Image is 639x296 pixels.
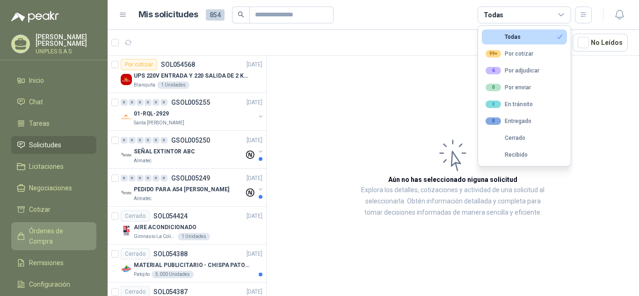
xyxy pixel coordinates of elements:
[171,99,210,106] p: GSOL005255
[134,109,169,118] p: 01-RQL-2929
[121,59,157,70] div: Por cotizar
[486,50,501,58] div: 99+
[29,97,43,107] span: Chat
[247,136,262,145] p: [DATE]
[157,81,189,89] div: 1 Unidades
[134,147,195,156] p: SEÑAL EXTINTOR ABC
[486,84,531,91] div: Por enviar
[121,135,264,165] a: 0 0 0 0 0 0 GSOL005250[DATE] Company LogoSEÑAL EXTINTOR ABCAlmatec
[29,75,44,86] span: Inicio
[573,34,628,51] button: No Leídos
[482,114,567,129] button: 0Entregado
[29,161,64,172] span: Licitaciones
[36,34,96,47] p: [PERSON_NAME] [PERSON_NAME]
[152,99,160,106] div: 0
[160,175,167,181] div: 0
[482,46,567,61] button: 99+Por cotizar
[121,97,264,127] a: 0 0 0 0 0 0 GSOL005255[DATE] Company Logo01-RQL-2929Santa [PERSON_NAME]
[134,119,184,127] p: Santa [PERSON_NAME]
[482,63,567,78] button: 6Por adjudicar
[247,98,262,107] p: [DATE]
[486,34,521,40] div: Todas
[134,223,196,232] p: AIRE ACONDICIONADO
[121,112,132,123] img: Company Logo
[482,80,567,95] button: 0Por enviar
[134,157,152,165] p: Almatec
[247,174,262,183] p: [DATE]
[29,204,51,215] span: Cotizar
[11,201,96,218] a: Cotizar
[486,50,533,58] div: Por cotizar
[134,185,229,194] p: PEDIDO PARA A54 [PERSON_NAME]
[129,175,136,181] div: 0
[388,174,517,185] h3: Aún no has seleccionado niguna solicitud
[153,289,188,295] p: SOL054387
[29,226,87,246] span: Órdenes de Compra
[161,61,195,68] p: SOL054568
[247,60,262,69] p: [DATE]
[178,233,210,240] div: 1 Unidades
[134,261,250,270] p: MATERIAL PUBLICITARIO - CHISPA PATOJITO VER ADJUNTO
[11,158,96,175] a: Licitaciones
[206,9,225,21] span: 854
[121,74,132,85] img: Company Logo
[486,117,501,125] div: 0
[486,67,539,74] div: Por adjudicar
[486,135,525,141] div: Cerrado
[247,250,262,259] p: [DATE]
[145,137,152,144] div: 0
[134,81,155,89] p: Blanquita
[486,101,501,108] div: 0
[121,263,132,274] img: Company Logo
[486,84,501,91] div: 0
[121,248,150,260] div: Cerrado
[108,207,266,245] a: CerradoSOL054424[DATE] Company LogoAIRE ACONDICIONADOGimnasio La Colina1 Unidades
[11,275,96,293] a: Configuración
[238,11,244,18] span: search
[121,150,132,161] img: Company Logo
[137,99,144,106] div: 0
[137,137,144,144] div: 0
[36,49,96,54] p: UNIPLES S.A.S
[11,179,96,197] a: Negociaciones
[134,233,176,240] p: Gimnasio La Colina
[11,11,59,22] img: Logo peakr
[486,152,528,158] div: Recibido
[145,99,152,106] div: 0
[247,212,262,221] p: [DATE]
[29,258,64,268] span: Remisiones
[482,29,567,44] button: Todas
[121,137,128,144] div: 0
[29,183,72,193] span: Negociaciones
[11,254,96,272] a: Remisiones
[11,93,96,111] a: Chat
[129,137,136,144] div: 0
[29,279,70,289] span: Configuración
[152,175,160,181] div: 0
[171,137,210,144] p: GSOL005250
[11,222,96,250] a: Órdenes de Compra
[160,99,167,106] div: 0
[29,140,61,150] span: Solicitudes
[121,210,150,222] div: Cerrado
[108,55,266,93] a: Por cotizarSOL054568[DATE] Company LogoUPS 220V ENTRADA Y 220 SALIDA DE 2 KVABlanquita1 Unidades
[486,117,531,125] div: Entregado
[360,185,545,218] p: Explora los detalles, cotizaciones y actividad de una solicitud al seleccionarla. Obtén informaci...
[145,175,152,181] div: 0
[482,147,567,162] button: Recibido
[129,99,136,106] div: 0
[29,118,50,129] span: Tareas
[484,10,503,20] div: Todas
[486,101,533,108] div: En tránsito
[11,72,96,89] a: Inicio
[152,271,194,278] div: 5.000 Unidades
[138,8,198,22] h1: Mis solicitudes
[134,72,250,80] p: UPS 220V ENTRADA Y 220 SALIDA DE 2 KVA
[153,213,188,219] p: SOL054424
[171,175,210,181] p: GSOL005249
[486,67,501,74] div: 6
[11,136,96,154] a: Solicitudes
[152,137,160,144] div: 0
[160,137,167,144] div: 0
[482,130,567,145] button: Cerrado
